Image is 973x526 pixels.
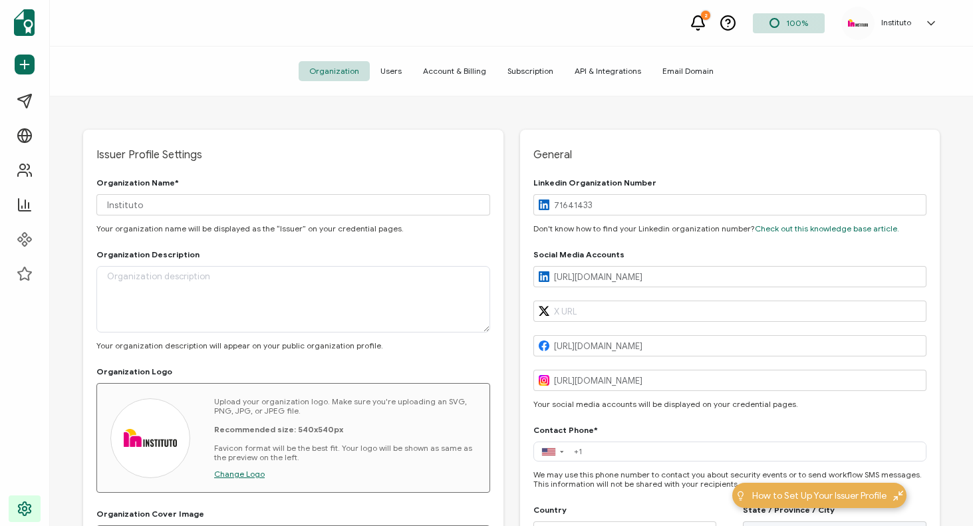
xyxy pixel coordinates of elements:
input: Linkedin Organization No [533,194,927,215]
p: Your organization description will appear on your public organization profile. [96,341,490,350]
p: Upload your organization logo. Make sure you're uploading an SVG, PNG, JPG, or JPEG file. Favicon... [214,397,476,462]
h2: Organization Name* [96,178,179,188]
h2: Country [533,505,567,515]
span: API & Integrations [564,61,652,81]
span: ▼ [559,449,565,454]
h2: Organization Logo [96,367,172,376]
span: Email Domain [652,61,724,81]
span: Account & Billing [412,61,497,81]
img: e37aaadd-ad16-4fd0-a247-b84ae4a50c61.png [848,19,868,26]
img: sertifier-logomark-colored.svg [14,9,35,36]
span: Users [370,61,412,81]
span: Change Logo [214,469,265,479]
p: Your organization name will be displayed as the “Issuer” on your credential pages. [96,224,490,233]
input: X URL [533,301,927,322]
iframe: Chat Widget [906,462,973,526]
h2: Contact Phone* [533,426,598,435]
span: Organization [299,61,370,81]
p: Don't know how to find your Linkedin organization number? [533,224,927,233]
span: Issuer Profile Settings [96,148,490,162]
img: minimize-icon.svg [893,491,903,501]
h5: Instituto [881,18,911,27]
a: Check out this knowledge base article. [755,223,899,233]
h2: Organization Cover Image [96,509,204,519]
input: Organization name [96,194,490,215]
span: How to Set Up Your Issuer Profile [752,489,887,503]
input: Facebook URL [533,335,927,356]
h2: Linkedin Organization Number [533,178,656,188]
h2: Social Media Accounts [533,250,625,259]
input: Instagram URL [533,370,927,391]
p: Your social media accounts will be displayed on your credential pages. [533,400,927,409]
h2: State / Province / City [743,505,835,515]
span: 100% [786,18,808,28]
img: Linkedin logo [539,199,549,210]
b: Recommended size: 540x540px [214,424,343,434]
input: 5xx [569,444,926,459]
input: Linkedin URL [533,266,927,287]
h2: Organization Description [96,250,200,259]
span: General [533,148,927,162]
div: 2 [701,11,710,20]
p: We may use this phone number to contact you about security events or to send workflow SMS message... [533,470,927,489]
span: Subscription [497,61,564,81]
